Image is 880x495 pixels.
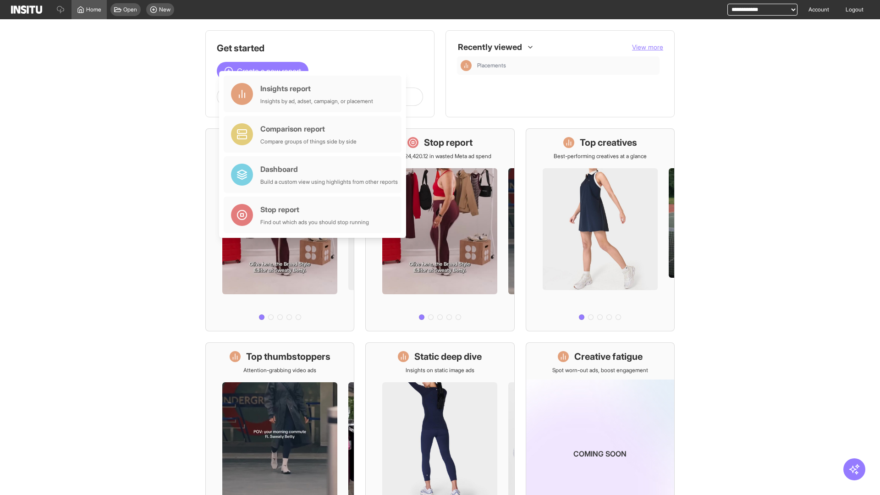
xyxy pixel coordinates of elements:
span: Home [86,6,101,13]
div: Build a custom view using highlights from other reports [260,178,398,186]
p: Attention-grabbing video ads [243,367,316,374]
div: Compare groups of things side by side [260,138,357,145]
div: Dashboard [260,164,398,175]
h1: Get started [217,42,423,55]
span: Create a new report [237,66,301,77]
a: Stop reportSave £24,420.12 in wasted Meta ad spend [365,128,514,331]
div: Comparison report [260,123,357,134]
div: Insights report [260,83,373,94]
h1: Stop report [424,136,473,149]
h1: Top thumbstoppers [246,350,330,363]
div: Insights [461,60,472,71]
span: Placements [477,62,506,69]
span: Placements [477,62,656,69]
button: View more [632,43,663,52]
span: Open [123,6,137,13]
p: Save £24,420.12 in wasted Meta ad spend [388,153,491,160]
span: New [159,6,170,13]
p: Insights on static image ads [406,367,474,374]
div: Find out which ads you should stop running [260,219,369,226]
button: Create a new report [217,62,308,80]
p: Best-performing creatives at a glance [554,153,647,160]
div: Insights by ad, adset, campaign, or placement [260,98,373,105]
a: What's live nowSee all active ads instantly [205,128,354,331]
h1: Top creatives [580,136,637,149]
h1: Static deep dive [414,350,482,363]
img: Logo [11,5,42,14]
a: Top creativesBest-performing creatives at a glance [526,128,675,331]
span: View more [632,43,663,51]
div: Stop report [260,204,369,215]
